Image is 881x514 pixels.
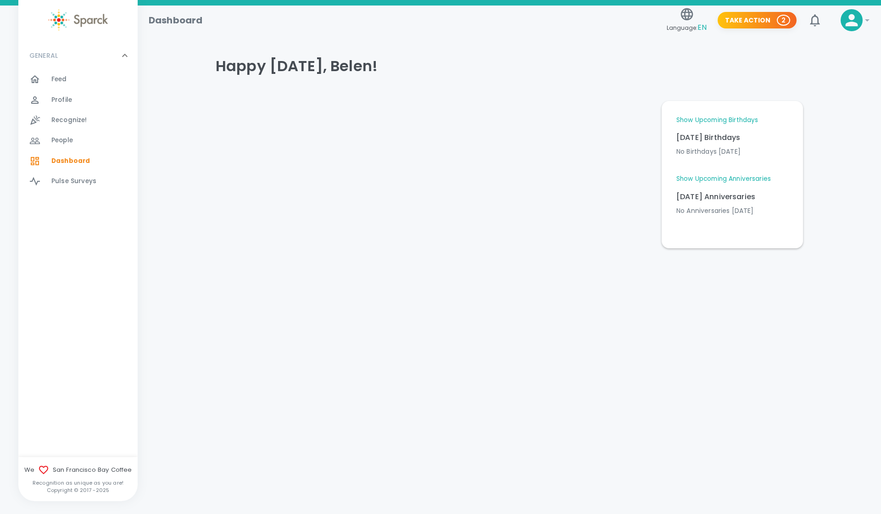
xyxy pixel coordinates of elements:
a: Sparck logo [18,9,138,31]
div: GENERAL [18,69,138,195]
p: Recognition as unique as you are! [18,479,138,486]
a: Show Upcoming Anniversaries [676,174,771,184]
div: GENERAL [18,42,138,69]
p: No Birthdays [DATE] [676,147,788,156]
a: Feed [18,69,138,89]
span: Feed [51,75,67,84]
p: Copyright © 2017 - 2025 [18,486,138,494]
span: Profile [51,95,72,105]
span: EN [697,22,707,33]
img: Sparck logo [48,9,108,31]
span: Pulse Surveys [51,177,96,186]
p: GENERAL [29,51,58,60]
a: Dashboard [18,151,138,171]
p: 2 [781,16,786,25]
a: Pulse Surveys [18,171,138,191]
h1: Dashboard [149,13,202,28]
p: [DATE] Anniversaries [676,191,788,202]
p: [DATE] Birthdays [676,132,788,143]
span: We San Francisco Bay Coffee [18,464,138,475]
a: People [18,130,138,151]
p: No Anniversaries [DATE] [676,206,788,215]
a: Recognize! [18,110,138,130]
span: Language: [667,22,707,34]
span: Recognize! [51,116,87,125]
h4: Happy [DATE], Belen! [216,57,803,75]
a: Show Upcoming Birthdays [676,116,758,125]
span: Dashboard [51,156,90,166]
button: Language:EN [663,4,710,37]
span: People [51,136,73,145]
a: Profile [18,90,138,110]
button: Take Action 2 [718,12,797,29]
